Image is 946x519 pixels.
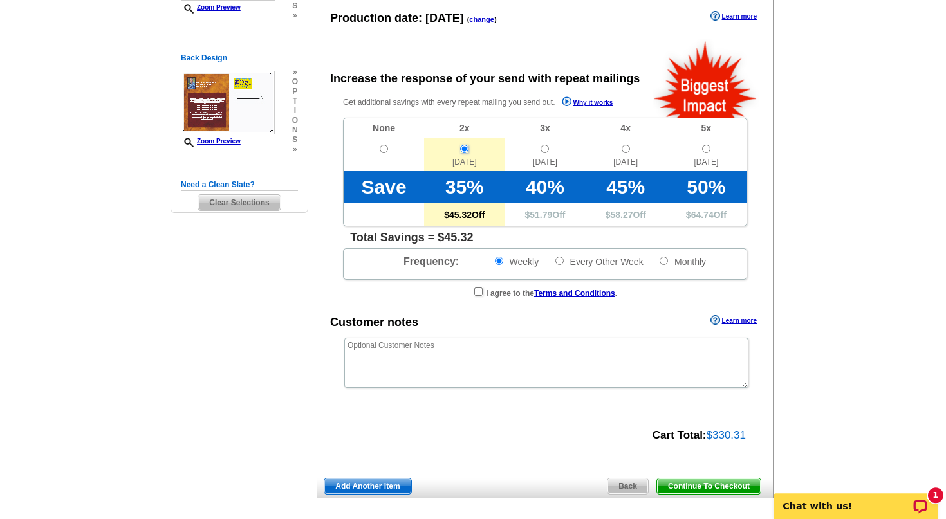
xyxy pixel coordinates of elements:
[292,87,298,96] span: p
[666,156,747,171] span: [DATE]
[424,118,505,138] td: 2x
[330,314,418,331] div: Customer notes
[586,118,666,138] td: 4x
[660,257,668,265] input: Monthly
[181,138,241,145] a: Zoom Preview
[691,210,714,220] span: 64.74
[586,171,666,203] td: 45%
[658,255,706,268] label: Monthly
[554,255,644,268] label: Every Other Week
[586,203,666,226] td: $ Off
[181,179,298,191] h5: Need a Clean Slate?
[586,156,666,171] span: [DATE]
[505,203,585,226] td: $ Off
[292,96,298,106] span: t
[657,478,761,494] span: Continue To Checkout
[330,70,640,87] div: Increase the response of your send with repeat mailings
[425,12,464,24] span: [DATE]
[610,210,633,220] span: 58.27
[555,257,564,265] input: Every Other Week
[666,171,747,203] td: 50%
[292,68,298,77] span: »
[344,118,424,138] td: None
[505,118,585,138] td: 3x
[562,96,613,110] a: Why it works
[653,39,759,118] img: biggestImpact.png
[292,125,298,135] span: n
[424,203,505,226] td: $ Off
[344,171,424,203] td: Save
[505,171,585,203] td: 40%
[292,11,298,21] span: »
[350,232,473,243] span: Total Savings = $45.32
[710,11,757,21] a: Learn more
[505,156,585,171] span: [DATE]
[530,210,552,220] span: 51.79
[495,257,503,265] input: Weekly
[343,95,640,110] p: Get additional savings with every repeat mailing you send out.
[292,106,298,116] span: i
[292,1,298,11] span: s
[292,77,298,87] span: o
[424,156,505,171] span: [DATE]
[424,171,505,203] td: 35%
[449,210,472,220] span: 45.32
[324,478,411,494] span: Add Another Item
[607,478,648,494] span: Back
[765,478,946,519] iframe: LiveChat chat widget
[181,52,298,64] h5: Back Design
[198,195,280,210] span: Clear Selections
[534,289,615,298] a: Terms and Conditions
[181,71,275,134] img: small-thumb.jpg
[707,429,746,441] span: $330.31
[607,478,649,495] a: Back
[486,289,617,298] strong: I agree to the .
[324,478,411,495] a: Add Another Item
[330,10,497,27] div: Production date:
[666,203,747,226] td: $ Off
[181,4,241,11] a: Zoom Preview
[653,429,707,441] strong: Cart Total:
[666,118,747,138] td: 5x
[710,315,757,325] a: Learn more
[292,145,298,154] span: »
[403,256,459,267] span: Frequency:
[292,116,298,125] span: o
[469,15,494,23] a: change
[292,135,298,145] span: s
[467,15,497,23] span: ( )
[494,255,539,268] label: Weekly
